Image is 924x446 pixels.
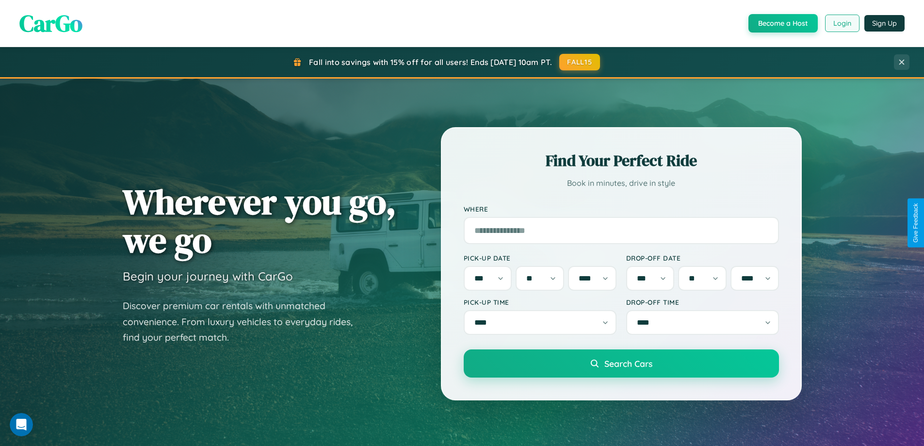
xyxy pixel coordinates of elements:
label: Drop-off Time [626,298,779,306]
h3: Begin your journey with CarGo [123,269,293,283]
button: Become a Host [748,14,818,33]
button: Search Cars [464,349,779,378]
button: Login [825,15,859,32]
span: Search Cars [604,358,652,369]
label: Pick-up Date [464,254,616,262]
label: Drop-off Date [626,254,779,262]
h2: Find Your Perfect Ride [464,150,779,171]
span: CarGo [19,7,82,39]
p: Book in minutes, drive in style [464,176,779,190]
div: Give Feedback [912,203,919,243]
span: Fall into savings with 15% off for all users! Ends [DATE] 10am PT. [309,57,552,67]
label: Where [464,205,779,213]
h1: Wherever you go, we go [123,182,396,259]
button: Sign Up [864,15,905,32]
iframe: Intercom live chat [10,413,33,436]
label: Pick-up Time [464,298,616,306]
p: Discover premium car rentals with unmatched convenience. From luxury vehicles to everyday rides, ... [123,298,365,346]
button: FALL15 [559,54,600,70]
